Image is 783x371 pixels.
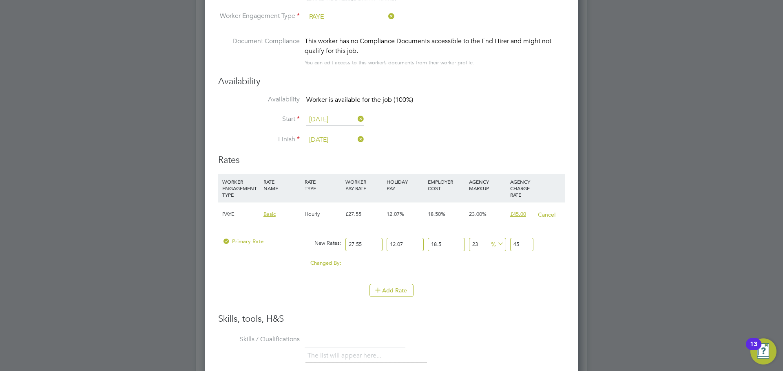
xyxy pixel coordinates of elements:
div: RATE NAME [261,174,303,195]
button: Open Resource Center, 13 new notifications [750,338,776,364]
label: Document Compliance [218,36,300,66]
div: WORKER ENGAGEMENT TYPE [220,174,261,202]
div: WORKER PAY RATE [343,174,385,195]
label: Start [218,115,300,123]
div: New Rates: [303,235,344,251]
div: AGENCY MARKUP [467,174,508,195]
div: £27.55 [343,202,385,226]
div: Changed By: [220,255,343,271]
label: Skills / Qualifications [218,335,300,344]
h3: Availability [218,76,565,88]
div: 13 [750,344,757,355]
div: This worker has no Compliance Documents accessible to the End Hirer and might not qualify for thi... [305,36,565,56]
div: AGENCY CHARGE RATE [508,174,535,202]
input: Select one [306,114,364,126]
span: % [488,239,505,248]
input: Select one [306,134,364,146]
span: 23.00% [469,211,487,217]
div: You can edit access to this worker’s documents from their worker profile. [305,58,474,68]
span: Worker is available for the job (100%) [306,96,413,104]
span: £45.00 [510,211,526,217]
input: Select one [306,11,395,23]
button: Cancel [537,211,556,219]
span: Basic [263,211,276,217]
div: EMPLOYER COST [426,174,467,195]
div: HOLIDAY PAY [385,174,426,195]
li: The list will appear here... [307,350,385,361]
div: RATE TYPE [303,174,344,195]
div: PAYE [220,202,261,226]
span: 12.07% [387,211,404,217]
label: Availability [218,95,300,104]
span: Primary Rate [222,238,263,245]
label: Worker Engagement Type [218,12,300,20]
span: 18.50% [428,211,445,217]
h3: Skills, tools, H&S [218,313,565,325]
button: Add Rate [369,284,414,297]
label: Finish [218,135,300,144]
div: Hourly [303,202,344,226]
h3: Rates [218,154,565,166]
